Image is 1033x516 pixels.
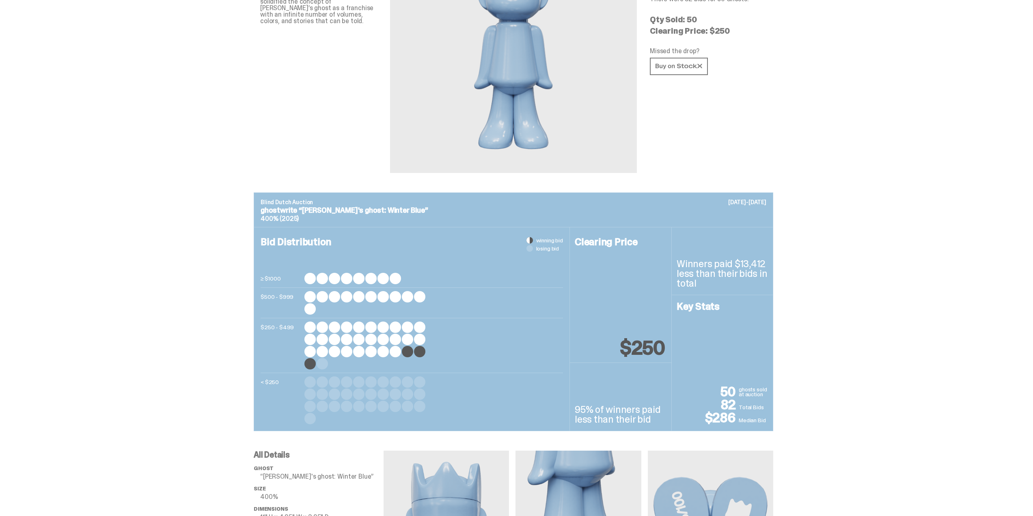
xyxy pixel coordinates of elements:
p: Blind Dutch Auction [261,199,766,205]
p: “[PERSON_NAME]'s ghost: Winter Blue” [260,473,384,480]
span: Size [254,485,265,492]
span: Dimensions [254,505,288,512]
p: Winners paid $13,412 less than their bids in total [677,259,768,288]
p: Clearing Price: $250 [650,27,767,35]
h4: Clearing Price [575,237,666,247]
p: Missed the drop? [650,48,767,54]
p: Qty Sold: 50 [650,15,767,24]
p: Total Bids [739,403,768,411]
span: winning bid [536,237,563,243]
p: 82 [677,398,739,411]
p: [DATE]-[DATE] [728,199,766,205]
p: $286 [677,411,739,424]
p: < $250 [261,376,301,424]
p: 50 [677,385,739,398]
span: 400% (2025) [261,214,299,223]
p: All Details [254,451,384,459]
p: ≥ $1000 [261,273,301,284]
span: ghost [254,465,274,472]
p: 95% of winners paid less than their bid [575,405,666,424]
p: $250 [620,338,665,358]
p: $250 - $499 [261,322,301,369]
p: Median Bid [739,416,768,424]
p: 400% [260,494,384,500]
h4: Bid Distribution [261,237,563,273]
h4: Key Stats [677,302,768,311]
p: ghostwrite “[PERSON_NAME]'s ghost: Winter Blue” [261,207,766,214]
p: ghosts sold at auction [739,387,768,398]
p: $500 - $999 [261,291,301,315]
span: losing bid [536,246,559,251]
